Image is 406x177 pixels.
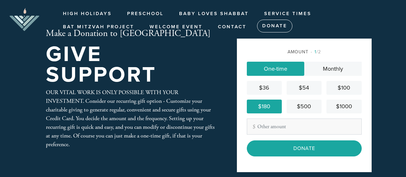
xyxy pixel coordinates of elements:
[247,140,362,156] input: Donate
[329,102,359,111] div: $1000
[326,81,361,95] a: $100
[247,62,304,76] a: One-time
[249,84,279,92] div: $36
[46,88,216,149] div: OUR VITAL WORK IS ONLY POSSIBLE WITH YOUR INVESTMENT. Consider our recurring gift option - Custom...
[326,100,361,113] a: $1000
[259,8,316,20] a: Service Times
[247,49,362,55] div: Amount
[46,44,216,85] h1: Give Support
[287,81,322,95] a: $54
[304,62,362,76] a: Monthly
[145,21,207,33] a: Welcome Event
[10,8,39,31] img: aJHC_stacked_0-removebg-preview.png
[58,21,139,33] a: Bat Mitzvah Project
[329,84,359,92] div: $100
[247,81,282,95] a: $36
[247,119,362,135] input: Other amount
[289,84,319,92] div: $54
[249,102,279,111] div: $180
[174,8,254,20] a: Baby Loves Shabbat
[122,8,168,20] a: Preschool
[58,8,117,20] a: High Holidays
[257,20,292,32] a: Donate
[315,49,316,55] span: 1
[213,21,251,33] a: Contact
[287,100,322,113] a: $500
[247,100,282,113] a: $180
[289,102,319,111] div: $500
[311,49,321,55] span: /2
